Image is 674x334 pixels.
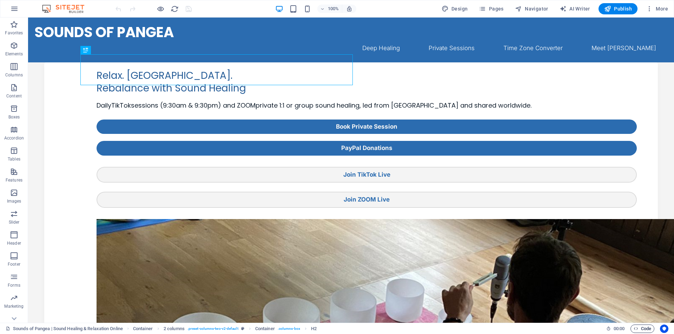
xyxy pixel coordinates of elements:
[8,156,20,162] p: Tables
[643,3,671,14] button: More
[439,3,471,14] div: Design (Ctrl+Alt+Y)
[5,51,23,57] p: Elements
[479,5,503,12] span: Pages
[278,325,300,333] span: . columns-box
[512,3,551,14] button: Navigator
[6,325,123,333] a: Click to cancel selection. Double-click to open Pages
[40,5,93,13] img: Editor Logo
[7,240,21,246] p: Header
[7,198,21,204] p: Images
[346,6,352,12] i: On resize automatically adjust zoom level to fit chosen device.
[515,5,548,12] span: Navigator
[4,135,24,141] p: Accordion
[8,261,20,267] p: Footer
[557,3,593,14] button: AI Writer
[311,325,317,333] span: Click to select. Double-click to edit
[133,325,317,333] nav: breadcrumb
[4,304,24,309] p: Marketing
[241,327,244,330] i: This element is a customizable preset
[604,5,632,12] span: Publish
[6,93,22,99] p: Content
[133,325,153,333] span: Click to select. Double-click to edit
[328,5,339,13] h6: 100%
[171,5,179,13] i: Reload page
[5,30,23,36] p: Favorites
[317,5,342,13] button: 100%
[8,114,20,120] p: Boxes
[634,325,651,333] span: Code
[187,325,238,333] span: . preset-columns-two-v2-default
[614,325,625,333] span: 00 00
[5,72,23,78] p: Columns
[619,326,620,331] span: :
[6,177,22,183] p: Features
[599,3,637,14] button: Publish
[660,325,668,333] button: Usercentrics
[255,325,275,333] span: Click to select. Double-click to edit
[156,5,165,13] button: Click here to leave preview mode and continue editing
[476,3,506,14] button: Pages
[439,3,471,14] button: Design
[630,325,654,333] button: Code
[164,325,185,333] span: Click to select. Double-click to edit
[442,5,468,12] span: Design
[560,5,590,12] span: AI Writer
[646,5,668,12] span: More
[9,219,20,225] p: Slider
[170,5,179,13] button: reload
[8,282,20,288] p: Forms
